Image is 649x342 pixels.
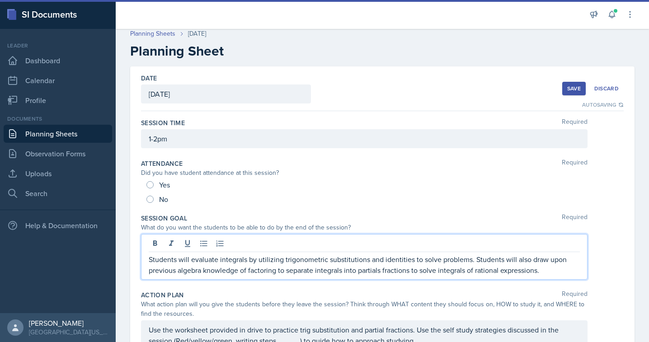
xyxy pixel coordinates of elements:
span: No [159,195,168,204]
a: Search [4,184,112,202]
label: Action Plan [141,290,184,300]
div: What action plan will you give the students before they leave the session? Think through WHAT con... [141,300,588,319]
div: Discard [594,85,619,92]
span: Yes [159,180,170,189]
span: Required [562,159,588,168]
div: [GEOGRAPHIC_DATA][US_STATE] in [GEOGRAPHIC_DATA] [29,328,108,337]
label: Attendance [141,159,183,168]
div: What do you want the students to be able to do by the end of the session? [141,223,588,232]
p: 1-2pm [149,133,580,144]
div: [DATE] [188,29,206,38]
h2: Planning Sheet [130,43,635,59]
div: Autosaving [582,101,624,109]
a: Dashboard [4,52,112,70]
div: Help & Documentation [4,216,112,234]
div: Did you have student attendance at this session? [141,168,588,178]
div: [PERSON_NAME] [29,319,108,328]
a: Planning Sheets [4,125,112,143]
span: Required [562,214,588,223]
label: Date [141,74,157,83]
div: Leader [4,42,112,50]
div: Documents [4,115,112,123]
span: Required [562,118,588,127]
span: Required [562,290,588,300]
button: Save [562,82,586,95]
a: Profile [4,91,112,109]
a: Calendar [4,71,112,89]
a: Observation Forms [4,145,112,163]
a: Planning Sheets [130,29,175,38]
a: Uploads [4,164,112,183]
div: Save [567,85,581,92]
label: Session Time [141,118,185,127]
label: Session Goal [141,214,187,223]
p: Students will evaluate integrals by utilizing trigonometric substitutions and identities to solve... [149,254,580,276]
button: Discard [589,82,624,95]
